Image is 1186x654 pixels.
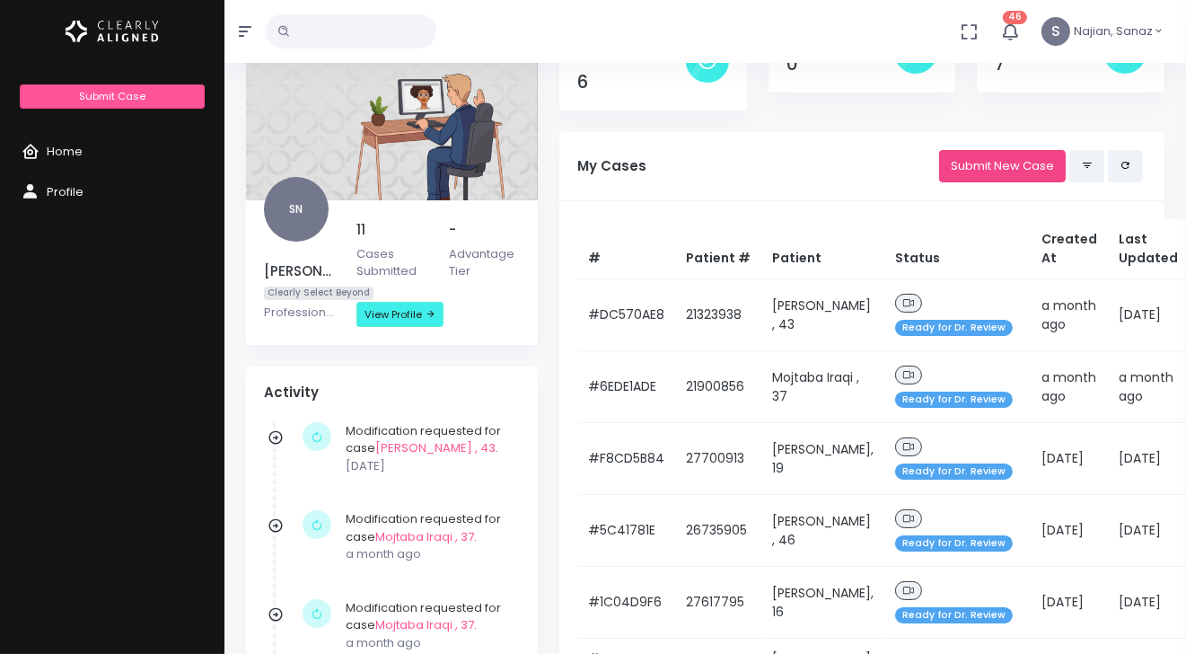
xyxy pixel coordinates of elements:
[761,567,884,639] td: [PERSON_NAME], 16
[577,567,675,639] td: #1C04D9F6
[1031,219,1108,279] th: Created At
[761,219,884,279] th: Patient
[761,279,884,351] td: [PERSON_NAME] , 43
[761,351,884,423] td: Mojtaba Iraqi , 37
[675,351,761,423] td: 21900856
[895,320,1013,337] span: Ready for Dr. Review
[577,72,686,93] h4: 6
[47,183,83,200] span: Profile
[895,607,1013,624] span: Ready for Dr. Review
[675,279,761,351] td: 21323938
[264,177,329,242] span: SN
[995,54,1103,75] h4: 7
[786,54,895,75] h4: 0
[895,535,1013,552] span: Ready for Dr. Review
[1031,495,1108,567] td: [DATE]
[264,384,520,401] h4: Activity
[375,528,474,545] a: Mojtaba Iraqi , 37
[346,510,511,563] div: Modification requested for case .
[761,423,884,495] td: [PERSON_NAME], 19
[675,423,761,495] td: 27700913
[1031,567,1108,639] td: [DATE]
[1031,423,1108,495] td: [DATE]
[346,457,511,475] p: [DATE]
[577,351,675,423] td: #6EDE1ADE
[577,279,675,351] td: #DC570AE8
[375,616,474,633] a: Mojtaba Iraqi , 37
[577,219,675,279] th: #
[79,89,145,103] span: Submit Case
[577,495,675,567] td: #5C41781E
[356,302,444,327] a: View Profile
[884,219,1031,279] th: Status
[939,150,1066,183] a: Submit New Case
[761,495,884,567] td: [PERSON_NAME] , 46
[895,392,1013,409] span: Ready for Dr. Review
[1003,11,1027,24] span: 46
[20,84,204,109] a: Submit Case
[264,304,335,322] p: Professional
[449,222,520,238] h5: -
[895,464,1013,481] span: Ready for Dr. Review
[577,158,939,174] h5: My Cases
[264,287,373,300] span: Clearly Select Beyond
[47,143,83,160] span: Home
[264,263,335,279] h5: [PERSON_NAME]
[346,634,511,652] p: a month ago
[66,13,159,50] img: Logo Horizontal
[356,245,427,280] p: Cases Submitted
[356,222,427,238] h5: 11
[346,422,511,475] div: Modification requested for case .
[675,495,761,567] td: 26735905
[675,219,761,279] th: Patient #
[346,545,511,563] p: a month ago
[1031,279,1108,351] td: a month ago
[449,245,520,280] p: Advantage Tier
[1041,17,1070,46] span: S
[675,567,761,639] td: 27617795
[375,439,496,456] a: [PERSON_NAME] , 43
[1031,351,1108,423] td: a month ago
[577,423,675,495] td: #F8CD5B84
[346,599,511,652] div: Modification requested for case .
[1074,22,1153,40] span: Najian, Sanaz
